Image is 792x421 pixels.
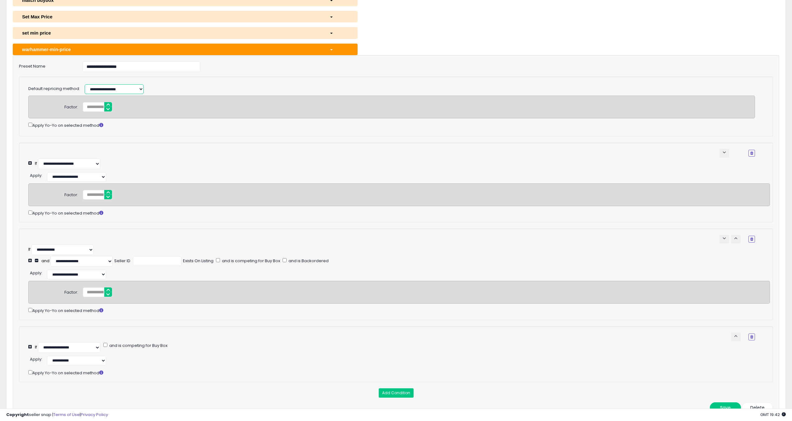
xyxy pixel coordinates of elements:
[721,235,727,241] span: keyboard_arrow_down
[710,402,741,413] button: Save
[13,27,358,39] button: set min price
[750,151,753,155] i: Remove Condition
[28,369,770,376] div: Apply Yo-Yo on selected method
[64,190,78,198] div: Factor:
[114,258,130,264] div: Seller ID
[28,121,755,129] div: Apply Yo-Yo on selected method
[288,258,329,264] span: and is Backordered
[13,11,358,22] button: Set Max Price
[30,354,42,362] div: :
[17,13,325,20] div: Set Max Price
[221,258,280,264] span: and is competing for Buy Box
[14,61,78,69] label: Preset Name
[719,235,729,244] button: keyboard_arrow_down
[30,173,41,178] span: Apply
[28,209,770,216] div: Apply Yo-Yo on selected method
[30,270,41,276] span: Apply
[750,335,753,339] i: Remove Condition
[750,237,753,241] i: Remove Condition
[30,171,42,179] div: :
[64,287,78,296] div: Factor:
[28,86,80,92] label: Default repricing method:
[731,235,741,244] button: keyboard_arrow_up
[183,258,213,264] div: Exists On Listing
[742,402,773,413] button: Delete
[731,333,741,341] button: keyboard_arrow_up
[30,356,41,362] span: Apply
[30,268,42,276] div: :
[760,412,786,418] span: 2025-09-16 19:42 GMT
[719,149,729,158] button: keyboard_arrow_down
[6,412,29,418] strong: Copyright
[28,307,770,314] div: Apply Yo-Yo on selected method
[17,30,325,36] div: set min price
[17,46,325,53] div: warhammer-min-price
[53,412,80,418] a: Terms of Use
[81,412,108,418] a: Privacy Policy
[6,412,108,418] div: seller snap | |
[13,44,358,55] button: warhammer-min-price
[733,333,739,339] span: keyboard_arrow_up
[721,149,727,155] span: keyboard_arrow_down
[108,343,167,348] span: and is competing for Buy Box
[379,388,414,398] button: Add Condition
[64,102,78,110] div: Factor:
[733,235,739,241] span: keyboard_arrow_up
